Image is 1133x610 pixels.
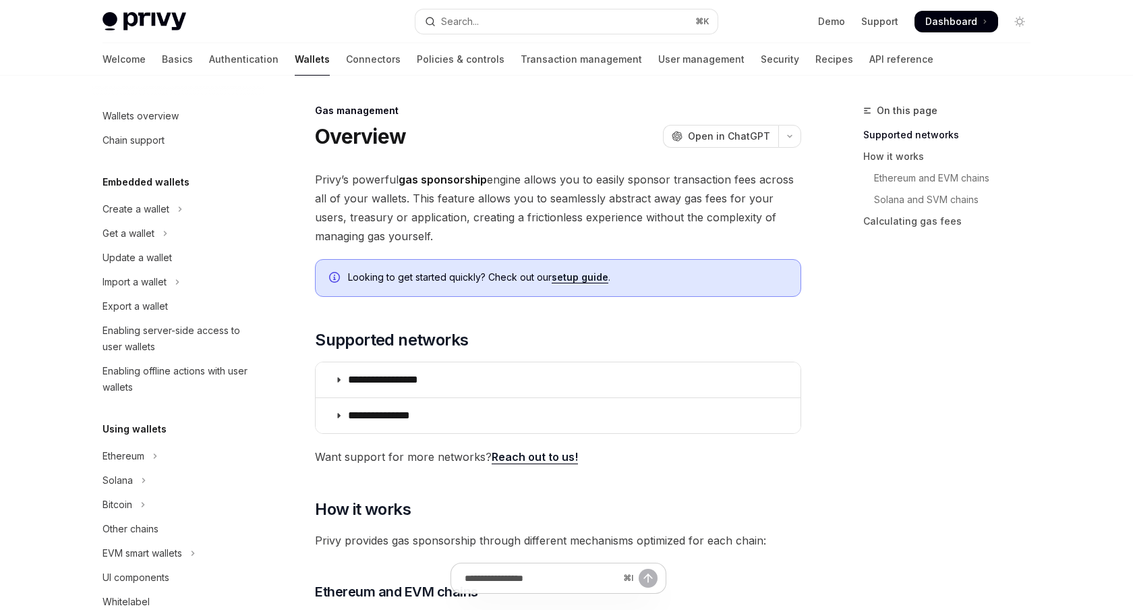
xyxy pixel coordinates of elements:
a: Welcome [103,43,146,76]
button: Toggle Create a wallet section [92,197,264,221]
span: ⌘ K [695,16,709,27]
a: How it works [863,146,1041,167]
a: Other chains [92,517,264,541]
div: Enabling server-side access to user wallets [103,323,256,355]
span: Privy’s powerful engine allows you to easily sponsor transaction fees across all of your wallets.... [315,170,801,246]
a: User management [658,43,745,76]
div: Create a wallet [103,201,169,217]
a: Wallets [295,43,330,76]
a: Authentication [209,43,279,76]
div: Get a wallet [103,225,154,242]
a: Reach out to us! [492,450,578,464]
div: Solana [103,472,133,489]
div: Update a wallet [103,250,172,266]
h1: Overview [315,124,406,148]
input: Ask a question... [465,563,618,593]
a: UI components [92,565,264,590]
a: Basics [162,43,193,76]
a: Calculating gas fees [863,211,1041,232]
button: Toggle EVM smart wallets section [92,541,264,565]
a: Connectors [346,43,401,76]
span: Supported networks [315,329,468,351]
button: Open in ChatGPT [663,125,778,148]
span: Dashboard [925,15,977,28]
div: Ethereum [103,448,144,464]
span: How it works [315,499,411,520]
div: Enabling offline actions with user wallets [103,363,256,395]
div: Wallets overview [103,108,179,124]
div: Gas management [315,104,801,117]
a: Security [761,43,799,76]
span: Looking to get started quickly? Check out our . [348,271,787,284]
button: Toggle Solana section [92,468,264,493]
span: Privy provides gas sponsorship through different mechanisms optimized for each chain: [315,531,801,550]
div: EVM smart wallets [103,545,182,561]
a: Wallets overview [92,104,264,128]
div: Chain support [103,132,165,148]
strong: gas sponsorship [399,173,487,186]
a: setup guide [552,271,608,283]
a: Demo [818,15,845,28]
button: Toggle Bitcoin section [92,493,264,517]
button: Toggle Ethereum section [92,444,264,468]
a: Ethereum and EVM chains [863,167,1041,189]
span: Open in ChatGPT [688,130,770,143]
a: Dashboard [914,11,998,32]
a: Enabling server-side access to user wallets [92,318,264,359]
span: Want support for more networks? [315,447,801,466]
a: Solana and SVM chains [863,189,1041,211]
a: API reference [869,43,933,76]
a: Update a wallet [92,246,264,270]
button: Toggle dark mode [1009,11,1030,32]
span: On this page [877,103,937,119]
div: Import a wallet [103,274,167,290]
div: Export a wallet [103,298,168,314]
button: Toggle Import a wallet section [92,270,264,294]
div: Whitelabel [103,594,150,610]
a: Transaction management [521,43,642,76]
div: Bitcoin [103,497,132,513]
div: Other chains [103,521,158,537]
button: Send message [639,569,658,588]
a: Export a wallet [92,294,264,318]
a: Enabling offline actions with user wallets [92,359,264,399]
a: Recipes [815,43,853,76]
h5: Embedded wallets [103,174,190,190]
a: Supported networks [863,124,1041,146]
button: Toggle Get a wallet section [92,221,264,246]
a: Policies & controls [417,43,504,76]
a: Support [861,15,898,28]
button: Open search [415,9,718,34]
div: Search... [441,13,479,30]
svg: Info [329,272,343,285]
a: Chain support [92,128,264,152]
img: light logo [103,12,186,31]
div: UI components [103,570,169,586]
h5: Using wallets [103,421,167,437]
